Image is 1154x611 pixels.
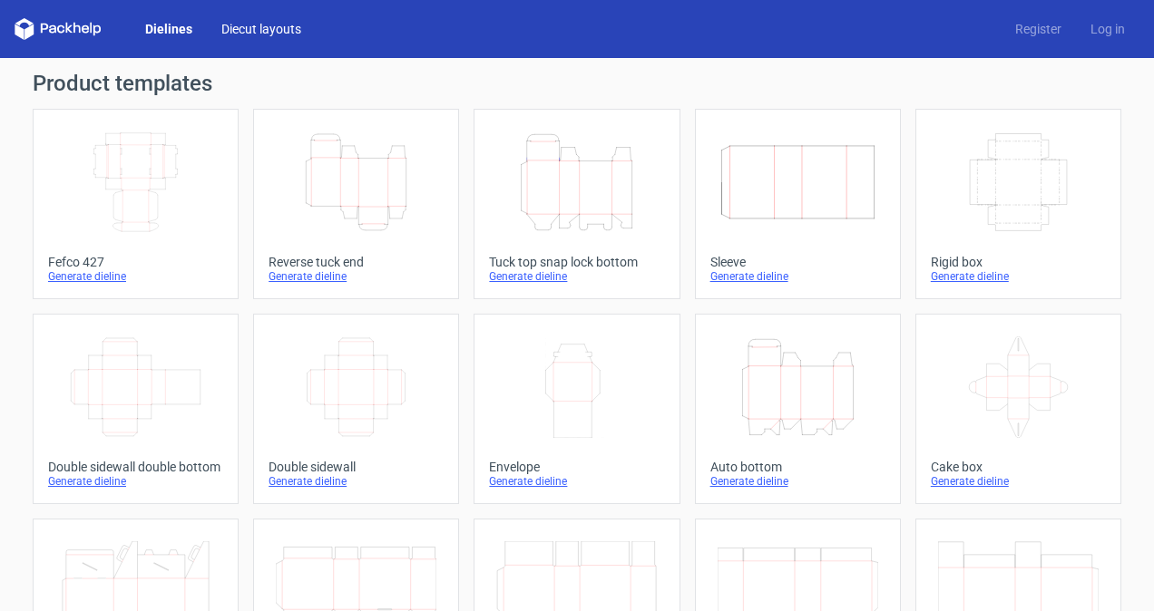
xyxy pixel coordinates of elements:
a: SleeveGenerate dieline [695,109,901,299]
div: Double sidewall [269,460,444,474]
div: Cake box [931,460,1106,474]
a: Cake boxGenerate dieline [915,314,1121,504]
div: Fefco 427 [48,255,223,269]
a: Auto bottomGenerate dieline [695,314,901,504]
div: Generate dieline [710,474,885,489]
div: Generate dieline [269,269,444,284]
a: Tuck top snap lock bottomGenerate dieline [474,109,680,299]
a: Register [1001,20,1076,38]
div: Generate dieline [931,474,1106,489]
a: Dielines [131,20,207,38]
a: Rigid boxGenerate dieline [915,109,1121,299]
a: EnvelopeGenerate dieline [474,314,680,504]
div: Sleeve [710,255,885,269]
div: Auto bottom [710,460,885,474]
div: Reverse tuck end [269,255,444,269]
div: Rigid box [931,255,1106,269]
div: Generate dieline [931,269,1106,284]
div: Double sidewall double bottom [48,460,223,474]
div: Generate dieline [710,269,885,284]
a: Reverse tuck endGenerate dieline [253,109,459,299]
div: Generate dieline [269,474,444,489]
div: Generate dieline [48,269,223,284]
a: Double sidewallGenerate dieline [253,314,459,504]
div: Generate dieline [489,474,664,489]
a: Double sidewall double bottomGenerate dieline [33,314,239,504]
a: Diecut layouts [207,20,316,38]
h1: Product templates [33,73,1121,94]
a: Log in [1076,20,1139,38]
div: Generate dieline [489,269,664,284]
div: Envelope [489,460,664,474]
a: Fefco 427Generate dieline [33,109,239,299]
div: Generate dieline [48,474,223,489]
div: Tuck top snap lock bottom [489,255,664,269]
